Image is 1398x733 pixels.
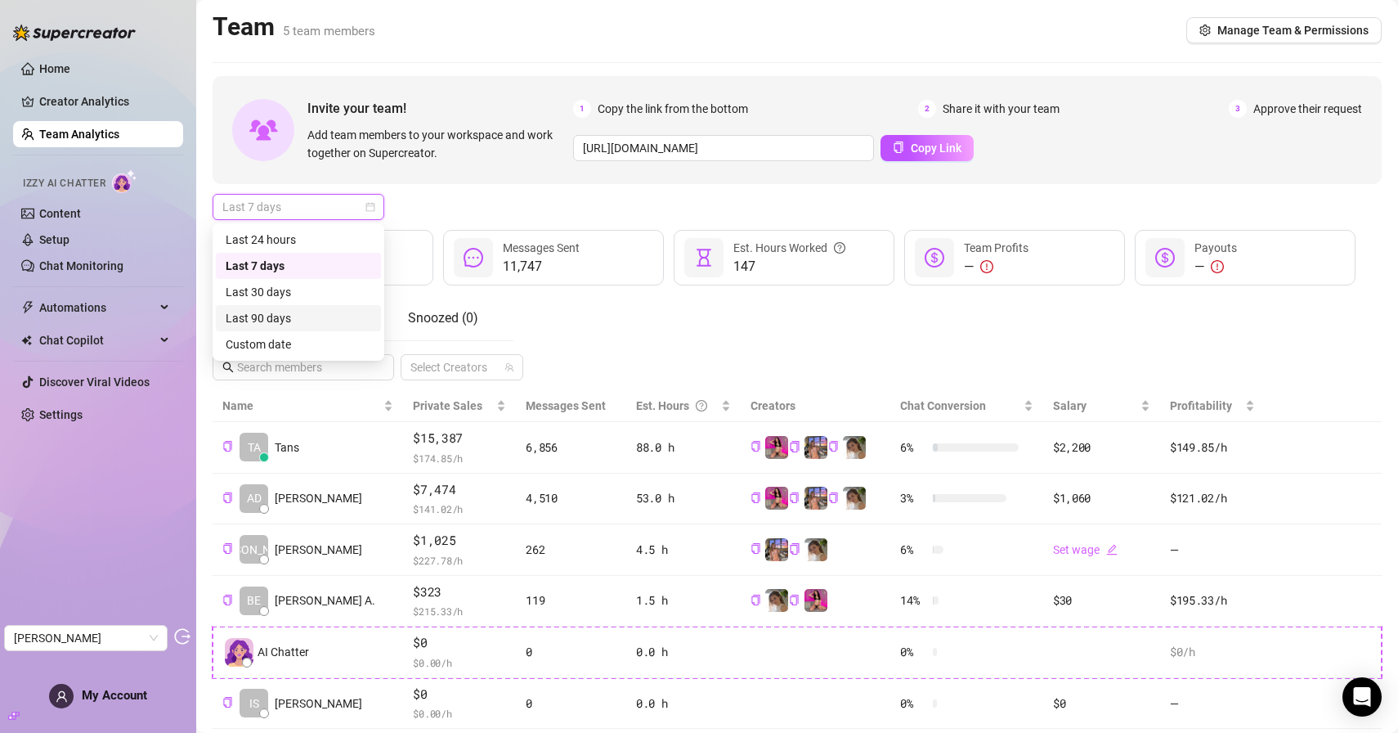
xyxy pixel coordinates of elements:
[636,695,731,713] div: 0.0 h
[413,429,506,448] span: $15,387
[696,397,707,415] span: question-circle
[413,399,482,412] span: Private Sales
[247,591,261,609] span: BE
[21,335,32,346] img: Chat Copilot
[216,331,381,358] div: Custom date
[39,88,170,115] a: Creator Analytics
[39,408,83,421] a: Settings
[1053,489,1150,507] div: $1,060
[751,492,761,505] button: Copy Creator ID
[13,25,136,41] img: logo-BBDzfeDw.svg
[789,543,800,554] span: copy
[1053,591,1150,609] div: $30
[222,543,233,554] span: copy
[828,441,839,453] button: Copy Creator ID
[39,207,81,220] a: Content
[1170,489,1255,507] div: $121.02 /h
[226,335,371,353] div: Custom date
[526,541,616,559] div: 262
[880,135,974,161] button: Copy Link
[573,100,591,118] span: 1
[226,231,371,249] div: Last 24 hours
[226,283,371,301] div: Last 30 days
[413,582,506,602] span: $323
[789,441,800,453] button: Copy Creator ID
[1053,695,1150,713] div: $0
[39,327,155,353] span: Chat Copilot
[1160,678,1265,730] td: —
[964,257,1028,277] div: —
[413,633,506,653] span: $0
[226,257,371,275] div: Last 7 days
[1170,591,1255,609] div: $195.33 /h
[804,436,827,459] img: Brooklyn
[911,142,961,155] span: Copy Link
[225,638,253,667] img: izzy-ai-chatter-avatar-DDCN_rTZ.svg
[413,705,506,722] span: $ 0.00 /h
[222,595,233,607] button: Copy Teammate ID
[8,710,20,722] span: build
[464,248,483,268] span: message
[222,362,234,373] span: search
[174,628,190,645] span: logout
[804,589,827,612] img: liz
[1194,241,1237,254] span: Payouts
[1199,25,1211,36] span: setting
[222,195,374,219] span: Last 7 days
[598,100,748,118] span: Copy the link from the bottom
[216,279,381,305] div: Last 30 days
[1155,248,1175,268] span: dollar-circle
[526,399,606,412] span: Messages Sent
[765,436,788,459] img: liz
[210,541,298,559] span: [PERSON_NAME]
[413,654,506,671] span: $ 0.00 /h
[1342,677,1382,717] div: Open Intercom Messenger
[222,492,233,503] span: copy
[1217,24,1369,37] span: Manage Team & Permissions
[900,399,986,412] span: Chat Conversion
[733,257,845,277] span: 147
[216,227,381,253] div: Last 24 hours
[636,489,731,507] div: 53.0 h
[21,301,34,314] span: thunderbolt
[1186,17,1382,43] button: Manage Team & Permissions
[39,259,123,272] a: Chat Monitoring
[275,541,362,559] span: [PERSON_NAME]
[413,531,506,551] span: $1,025
[804,487,827,510] img: Brooklyn
[39,62,70,75] a: Home
[247,489,262,507] span: AD
[408,310,478,326] span: Snoozed ( 0 )
[222,595,233,605] span: copy
[222,697,233,708] span: copy
[237,358,371,376] input: Search members
[213,390,403,422] th: Name
[925,248,944,268] span: dollar-circle
[751,543,761,554] span: copy
[834,239,845,257] span: question-circle
[636,438,731,456] div: 88.0 h
[1211,260,1224,273] span: exclamation-circle
[275,591,375,609] span: [PERSON_NAME] A.
[283,24,375,38] span: 5 team members
[226,309,371,327] div: Last 90 days
[1053,543,1118,556] a: Set wageedit
[893,142,904,153] span: copy
[843,436,866,459] img: madi
[636,591,731,609] div: 1.5 h
[413,552,506,569] span: $ 227.78 /h
[964,241,1028,254] span: Team Profits
[751,441,761,452] span: copy
[828,441,839,452] span: copy
[526,695,616,713] div: 0
[900,438,926,456] span: 6 %
[980,260,993,273] span: exclamation-circle
[14,626,158,650] span: Josh Bru
[413,480,506,500] span: $7,474
[222,697,233,709] button: Copy Teammate ID
[307,126,567,162] span: Add team members to your workspace and work together on Supercreator.
[1106,544,1118,555] span: edit
[222,441,233,453] button: Copy Teammate ID
[413,603,506,619] span: $ 215.33 /h
[503,257,580,277] span: 11,747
